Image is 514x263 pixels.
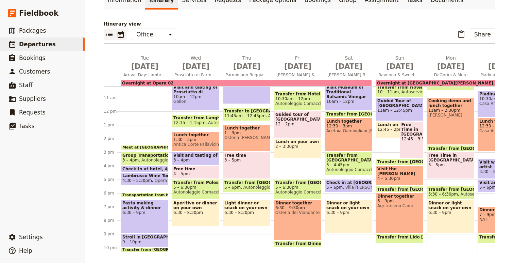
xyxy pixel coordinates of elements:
[104,150,121,155] div: 3 pm
[104,177,121,182] div: 5 pm
[19,41,56,48] span: Departures
[224,185,241,190] span: 5 – 6pm
[121,172,169,186] div: Lambrusco Wine Tour and Tasting4:30 – 5:30pmOpera 02
[427,97,475,145] div: Cooking demo and lunch together11am – 2:30pm[PERSON_NAME]
[19,68,50,75] span: Customers
[327,55,370,72] h2: Sat
[173,133,218,137] span: Lunch together
[104,204,121,210] div: 7 pm
[104,20,495,27] p: Itinerary view
[275,201,320,205] span: Dinner together
[376,121,416,138] div: Lunch on your own12:45 – 2pm
[326,167,371,172] span: Autonoleggio Cornacchini SRL
[326,99,371,104] span: 10am – 12pm
[173,153,218,158] span: Visit and tasting of Culatello
[173,142,218,147] span: Antica Corte Pallavicina
[115,29,126,40] button: Calendar view
[276,61,319,72] span: [DATE]
[104,231,121,237] div: 9 pm
[224,113,265,118] span: 11:45am – 12:45pm
[19,8,58,18] span: Fieldbook
[121,234,169,247] div: Stroll in [GEOGRAPHIC_DATA]9 – 10pm
[224,153,269,158] span: Free time
[274,55,325,80] button: Fri [DATE][PERSON_NAME] & Michelin Dining
[122,239,141,244] span: 9 – 10pm
[274,111,322,138] div: Guided tour of [GEOGRAPHIC_DATA]12 – 2pm
[173,180,218,185] span: Transfer from Polesine Parmense to hotel
[122,153,167,158] span: Group Transportation from [GEOGRAPHIC_DATA]
[376,97,424,121] div: Guided Tour of [GEOGRAPHIC_DATA]11am – 12:45pm
[19,82,33,89] span: Staff
[104,95,121,100] div: 11 am
[427,186,475,199] div: Transfer from [GEOGRAPHIC_DATA] to hotel5:30 – 6:30pmAutoservici [PERSON_NAME]
[427,72,475,78] span: DaGorini & More
[427,145,475,152] div: Transfer from [GEOGRAPHIC_DATA] in [GEOGRAPHIC_DATA] to [GEOGRAPHIC_DATA]
[343,185,389,190] span: Villa [PERSON_NAME]
[428,192,458,197] span: 5:30 – 6:30pm
[377,127,415,132] span: 12:45 – 2pm
[223,125,271,152] div: Lunch together1 – 3pmOsteria [PERSON_NAME]
[225,55,268,72] h2: Thu
[121,166,169,172] div: Check-In at hotel4pm
[225,61,268,72] span: [DATE]
[377,167,422,176] span: Visit the [PERSON_NAME]
[326,119,371,124] span: Lunch together
[104,245,121,250] div: 10 pm
[377,194,422,199] span: Dinner together
[122,235,167,239] span: Stroll in [GEOGRAPHIC_DATA]
[104,109,121,114] div: 12 pm
[275,144,320,149] span: 2 – 3:30pm
[19,123,35,129] span: Tasks
[241,185,305,190] span: Autonoleggio Cornacchini SRL
[104,136,121,141] div: 2 pm
[121,145,169,150] div: Meet at [GEOGRAPHIC_DATA]
[224,130,269,135] span: 1 – 3pm
[172,166,220,179] div: Free time4 – 5pm
[325,179,373,192] div: Check in at [GEOGRAPHIC_DATA][PERSON_NAME]5 – 6pmVilla [PERSON_NAME]
[428,113,473,118] span: [PERSON_NAME]
[326,185,343,190] span: 5 – 6pm
[121,80,372,86] div: Overnight at Opera 02
[223,72,271,78] span: Parmigiano Reggiano
[376,55,427,80] button: Sun [DATE]Ravenna & Sweet Salt of [GEOGRAPHIC_DATA]
[274,241,322,247] div: Transfer from Dinner to Hotel
[122,167,165,171] span: Check-In at hotel
[326,201,371,210] span: Dinner or light snack on your own
[165,167,174,171] span: 4pm
[325,111,373,118] div: Transfer from [GEOGRAPHIC_DATA] to [GEOGRAPHIC_DATA][PERSON_NAME]
[377,203,422,208] span: Agriturismo Cami
[377,90,399,94] span: 10 – 11am
[377,199,422,203] span: 6 – 9pm
[376,84,424,97] div: Transfer from Hotel to [GEOGRAPHIC_DATA]10 – 11amAutoservici [PERSON_NAME]
[224,180,269,185] span: Transfer from [GEOGRAPHIC_DATA] to Hotel
[326,153,371,163] span: Transfer from [GEOGRAPHIC_DATA] to Villa [PERSON_NAME]
[428,201,473,210] span: Dinner or light snack on your own
[275,112,320,122] span: Guided tour of [GEOGRAPHIC_DATA]
[377,81,493,86] span: Overnight at [GEOGRAPHIC_DATA][PERSON_NAME]
[123,61,166,72] span: [DATE]
[19,95,46,102] span: Suppliers
[427,152,475,179] div: Free Time in [GEOGRAPHIC_DATA]3 – 5pm
[174,61,217,72] span: [DATE]
[104,163,121,169] div: 4 pm
[173,137,218,142] span: 1:30 – 3pm
[325,84,373,111] div: Visit Museum of Traditional Balsamic Vinegar10am – 12pm
[428,163,473,167] span: 3 – 5pm
[173,201,218,210] span: Aperitivo or dinner on your own
[377,108,422,113] span: 11am – 12:45pm
[173,99,218,104] span: Galloni
[275,185,320,190] span: 5 – 6:30pm
[378,55,421,72] h2: Sun
[174,55,217,72] h2: Wed
[224,158,269,163] span: 3 – 5pm
[173,167,218,171] span: Free time
[123,55,166,72] h2: Tue
[172,84,220,111] div: Visit and tasting of Prosciutto di [GEOGRAPHIC_DATA]10am – 12pmGalloni
[173,94,218,99] span: 10am – 12pm
[139,158,203,163] span: Autonoleggio Cornacchini SRL
[275,180,320,185] span: Transfer from [GEOGRAPHIC_DATA] to [GEOGRAPHIC_DATA]
[274,91,322,111] div: Transfer from Hotel to [GEOGRAPHIC_DATA]10:30am – 12pmAutonoleggio Cornacchini SRL
[223,55,274,80] button: Thu [DATE]Parmigiano Reggiano
[224,109,269,113] span: Transfer to [GEOGRAPHIC_DATA]
[275,190,320,195] span: Autonoleggio Cornacchini SRL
